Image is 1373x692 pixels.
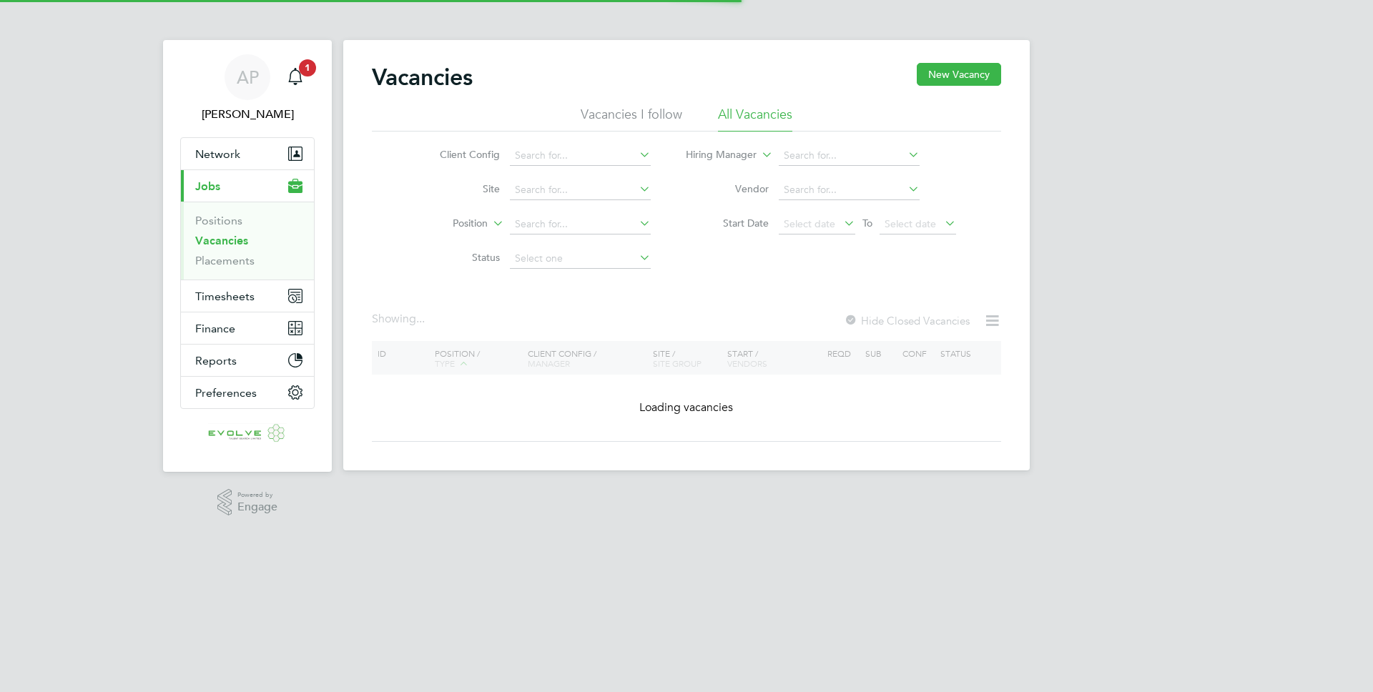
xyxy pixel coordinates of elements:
[510,214,651,234] input: Search for...
[195,290,255,303] span: Timesheets
[195,179,220,193] span: Jobs
[237,489,277,501] span: Powered by
[405,217,488,231] label: Position
[237,68,259,86] span: AP
[718,106,792,132] li: All Vacancies
[779,146,920,166] input: Search for...
[181,280,314,312] button: Timesheets
[418,148,500,161] label: Client Config
[181,170,314,202] button: Jobs
[885,217,936,230] span: Select date
[510,146,651,166] input: Search for...
[858,214,877,232] span: To
[180,106,315,123] span: Anthony Perrin
[784,217,835,230] span: Select date
[181,202,314,280] div: Jobs
[844,314,970,327] label: Hide Closed Vacancies
[372,63,473,92] h2: Vacancies
[180,54,315,123] a: AP[PERSON_NAME]
[195,254,255,267] a: Placements
[195,322,235,335] span: Finance
[195,234,248,247] a: Vacancies
[418,182,500,195] label: Site
[208,423,287,446] img: evolve-talent-logo-retina.png
[510,180,651,200] input: Search for...
[237,501,277,513] span: Engage
[181,138,314,169] button: Network
[195,147,240,161] span: Network
[195,386,257,400] span: Preferences
[674,148,757,162] label: Hiring Manager
[510,249,651,269] input: Select one
[779,180,920,200] input: Search for...
[181,345,314,376] button: Reports
[418,251,500,264] label: Status
[416,312,425,326] span: ...
[217,489,278,516] a: Powered byEngage
[372,312,428,327] div: Showing
[299,59,316,76] span: 1
[195,214,242,227] a: Positions
[686,182,769,195] label: Vendor
[180,423,315,446] a: Go to home page
[686,217,769,229] label: Start Date
[581,106,682,132] li: Vacancies I follow
[281,54,310,100] a: 1
[163,40,332,472] nav: Main navigation
[181,312,314,344] button: Finance
[195,354,237,367] span: Reports
[181,377,314,408] button: Preferences
[917,63,1001,86] button: New Vacancy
